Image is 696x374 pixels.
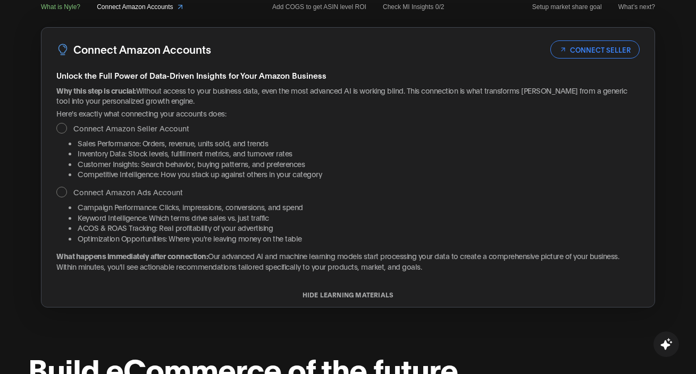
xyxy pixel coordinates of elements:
li: Optimization Opportunities: Where you're leaving money on the table [78,233,640,244]
strong: Why this step is crucial: [56,85,136,95]
li: ACOS & ROAS Tracking: Real profitability of your advertising [78,222,640,233]
li: Customer Insights: Search behavior, buying patterns, and preferences [78,159,640,169]
span: Connect Amazon Accounts [97,2,173,12]
span: Check MI Insights 0/2 [383,2,444,12]
span: Setup market share goal [532,2,602,12]
li: Keyword Intelligence: Which terms drive sales vs. just traffic [78,212,640,223]
span: What’s next? [618,2,655,12]
button: HIDE LEARNING MATERIALS [41,291,655,298]
img: LightBulb [56,43,69,56]
li: Competitive Intelligence: How you stack up against others in your category [78,169,640,179]
li: Inventory Data: Stock levels, fulfillment metrics, and turnover rates [78,148,640,159]
span: What is Nyle? [41,2,80,12]
button: CONNECT SELLER [550,40,640,59]
strong: What happens immediately after connection: [56,251,208,261]
p: Without access to your business data, even the most advanced AI is working blind. This connection... [56,85,640,106]
li: Campaign Performance: Clicks, impressions, conversions, and spend [78,202,640,212]
p: Here's exactly what connecting your accounts does: [56,108,640,119]
p: Our advanced AI and machine learning models start processing your data to create a comprehensive ... [56,251,640,271]
h3: Connect Amazon Accounts [73,41,211,57]
span: Connect Amazon Ads Account [73,187,183,197]
h4: Unlock the Full Power of Data-Driven Insights for Your Amazon Business [56,69,640,82]
span: Add COGS to get ASIN level ROI [272,2,366,12]
span: Connect Amazon Seller Account [73,123,189,134]
li: Sales Performance: Orders, revenue, units sold, and trends [78,138,640,148]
